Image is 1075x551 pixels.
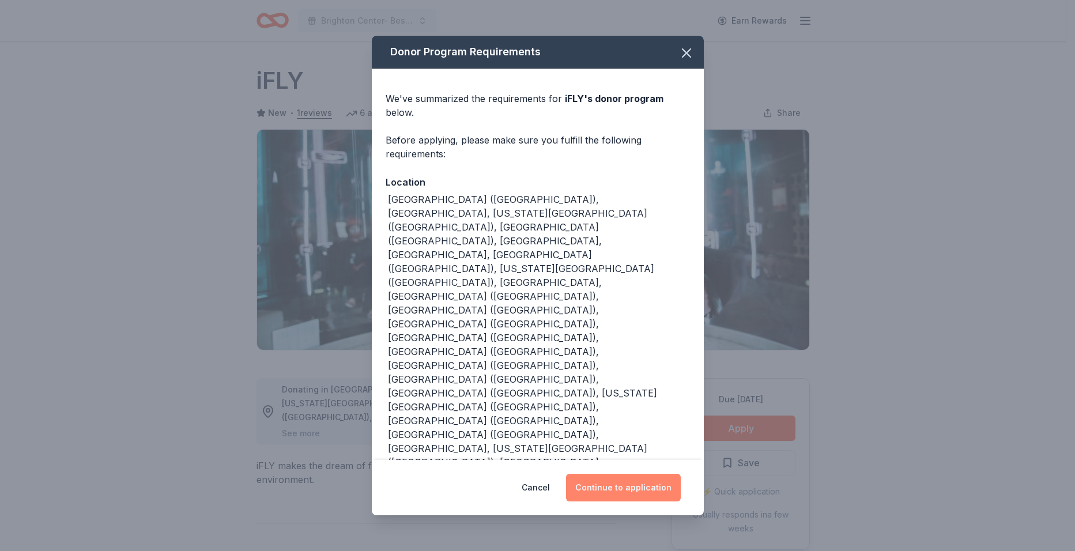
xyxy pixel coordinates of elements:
span: iFLY 's donor program [565,93,663,104]
button: Continue to application [566,474,681,501]
div: We've summarized the requirements for below. [386,92,690,119]
div: Location [386,175,690,190]
button: Cancel [522,474,550,501]
div: [GEOGRAPHIC_DATA] ([GEOGRAPHIC_DATA]), [GEOGRAPHIC_DATA], [US_STATE][GEOGRAPHIC_DATA] ([GEOGRAPHI... [388,193,690,483]
div: Donor Program Requirements [372,36,704,69]
div: Before applying, please make sure you fulfill the following requirements: [386,133,690,161]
